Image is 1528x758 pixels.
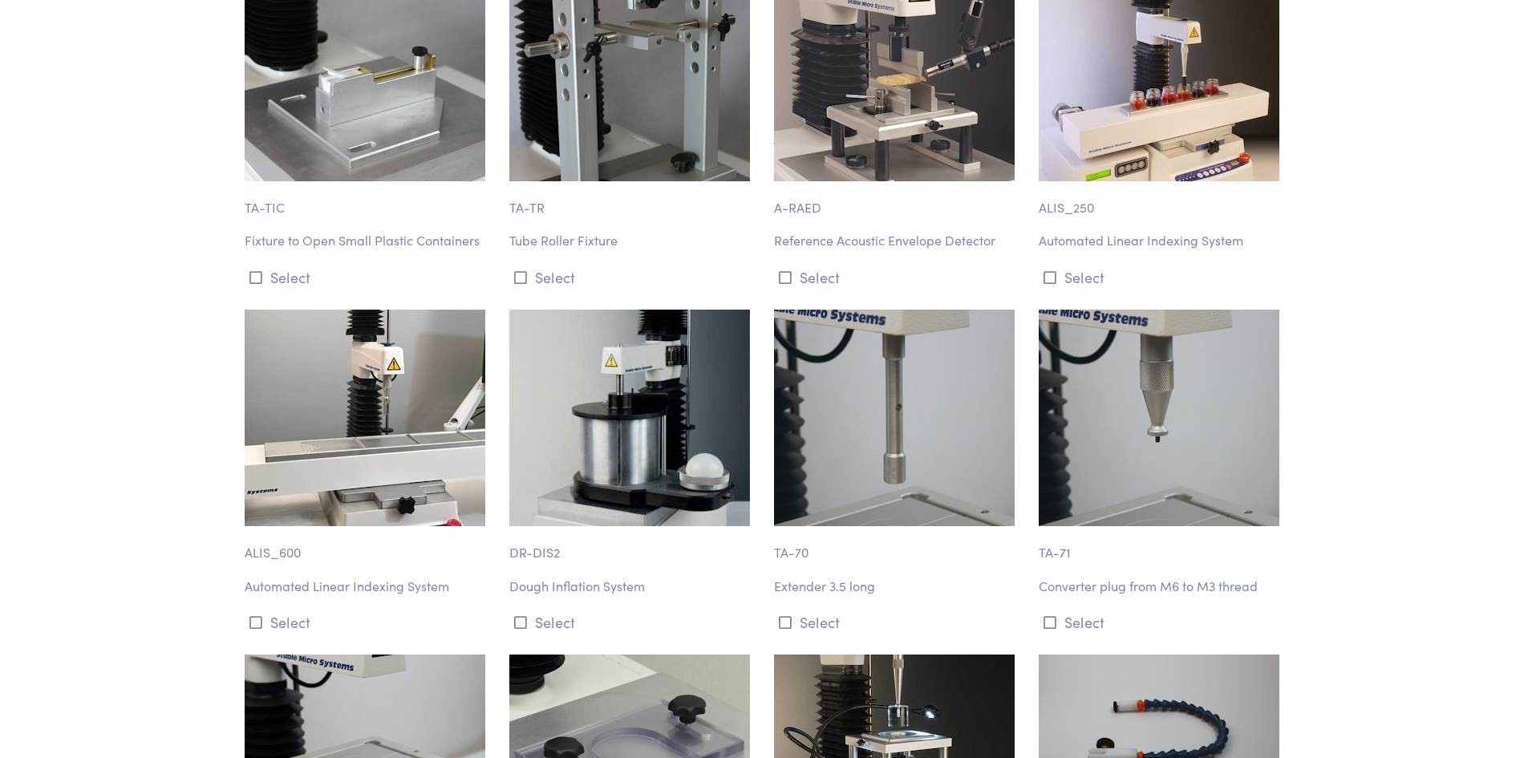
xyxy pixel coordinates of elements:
[774,230,1019,251] p: Reference Acoustic Envelope Detector
[774,526,1019,563] p: TA-70
[509,310,750,526] img: accessories-dr_dis2-dough-inflation-system.jpg
[1039,264,1284,290] button: Select
[1039,310,1279,526] img: ta-71_probe-adapter.jpg
[1039,576,1284,597] p: Converter plug from M6 to M3 thread
[774,609,1019,635] button: Select
[245,230,490,251] p: Fixture to Open Small Plastic Containers
[1039,181,1284,218] p: ALIS_250
[245,264,490,290] button: Select
[1039,609,1284,635] button: Select
[509,609,755,635] button: Select
[509,526,755,563] p: DR-DIS2
[245,609,490,635] button: Select
[509,230,755,251] p: Tube Roller Fixture
[245,576,490,597] p: Automated Linear Indexing System
[774,264,1019,290] button: Select
[1039,526,1284,563] p: TA-71
[1039,230,1284,251] p: Automated Linear Indexing System
[774,310,1015,526] img: ta-70_extender.jpg
[245,310,485,526] img: accessories-alis_600.jpg
[245,526,490,563] p: ALIS_600
[509,181,755,218] p: TA-TR
[774,181,1019,218] p: A-RAED
[774,576,1019,597] p: Extender 3.5 long
[509,264,755,290] button: Select
[509,576,755,597] p: Dough Inflation System
[245,181,490,218] p: TA-TIC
